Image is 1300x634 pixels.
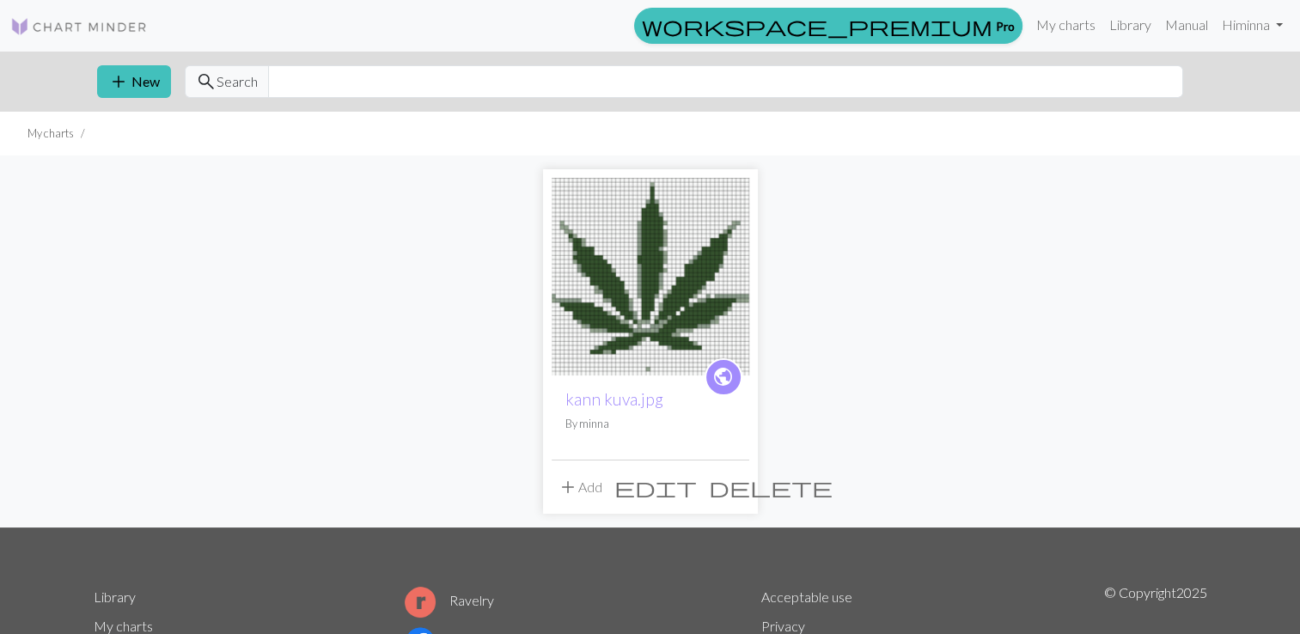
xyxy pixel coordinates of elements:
[108,70,129,94] span: add
[712,360,734,394] i: public
[761,618,805,634] a: Privacy
[1215,8,1290,42] a: Himinna
[1102,8,1158,42] a: Library
[712,363,734,390] span: public
[196,70,217,94] span: search
[614,475,697,499] span: edit
[217,71,258,92] span: Search
[552,471,608,503] button: Add
[703,471,839,503] button: Delete
[642,14,992,38] span: workspace_premium
[10,16,148,37] img: Logo
[558,475,578,499] span: add
[94,588,136,605] a: Library
[608,471,703,503] button: Edit
[565,389,663,409] a: kann kuva.jpg
[1158,8,1215,42] a: Manual
[761,588,852,605] a: Acceptable use
[614,477,697,497] i: Edit
[405,592,494,608] a: Ravelry
[552,266,749,283] a: kann kuva.jpg
[709,475,833,499] span: delete
[94,618,153,634] a: My charts
[565,416,735,432] p: By minna
[1029,8,1102,42] a: My charts
[405,587,436,618] img: Ravelry logo
[552,178,749,375] img: kann kuva.jpg
[97,65,171,98] button: New
[27,125,74,142] li: My charts
[705,358,742,396] a: public
[634,8,1022,44] a: Pro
